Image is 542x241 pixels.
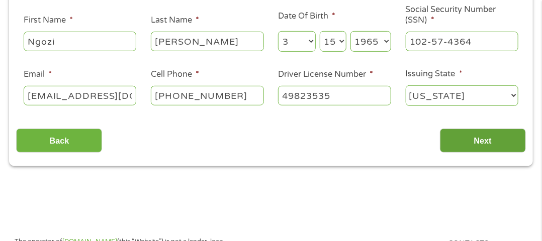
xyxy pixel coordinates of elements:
[16,129,102,153] input: Back
[24,15,73,26] label: First Name
[406,32,519,51] input: 078-05-1120
[24,32,137,51] input: John
[278,69,373,80] label: Driver License Number
[151,32,264,51] input: Smith
[151,15,199,26] label: Last Name
[278,11,335,22] label: Date Of Birth
[151,69,199,80] label: Cell Phone
[406,69,463,79] label: Issuing State
[24,86,137,105] input: john@gmail.com
[440,129,526,153] input: Next
[24,69,52,80] label: Email
[406,5,519,26] label: Social Security Number (SSN)
[151,86,264,105] input: (541) 754-3010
